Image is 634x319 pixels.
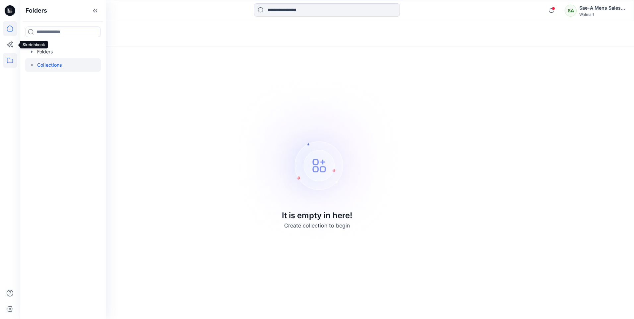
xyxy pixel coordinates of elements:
div: Walmart [579,12,626,17]
div: Sae-A Mens Sales Team [579,4,626,12]
p: It is empty in here! [282,209,352,221]
div: SA [565,5,577,17]
p: Create collection to begin [284,221,350,229]
img: Empty collections page [224,67,410,252]
p: Collections [37,61,62,69]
